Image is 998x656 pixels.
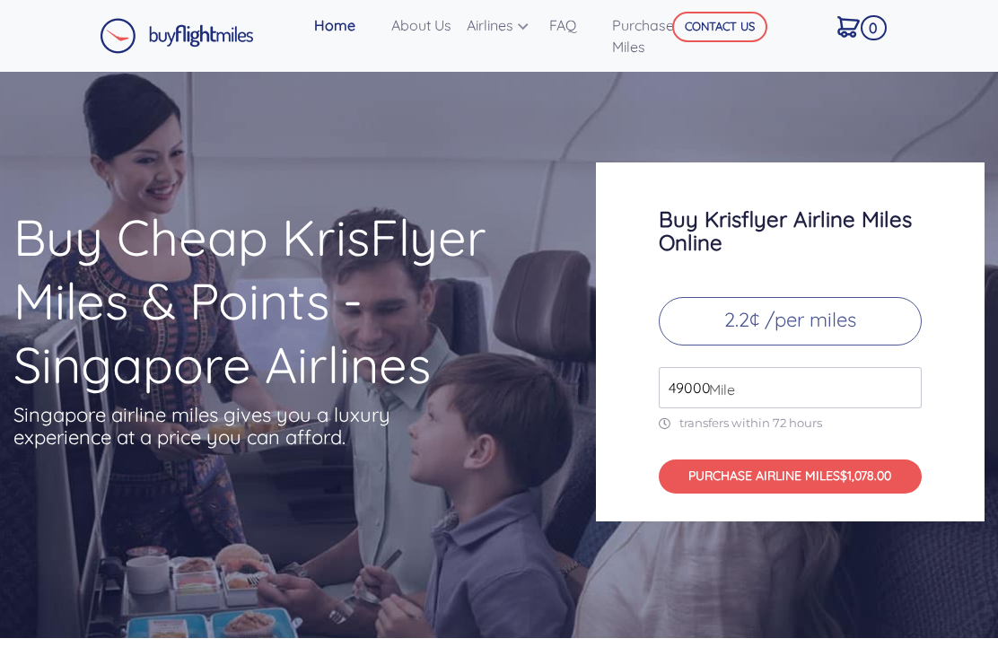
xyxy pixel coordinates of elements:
[605,7,703,65] a: Purchase Miles
[861,15,887,40] span: 0
[384,7,460,43] a: About Us
[672,12,767,42] button: CONTACT US
[13,404,417,449] p: Singapore airline miles gives you a luxury experience at a price you can afford.
[100,13,254,58] a: Buy Flight Miles Logo
[700,379,735,400] span: Mile
[659,415,922,431] p: transfers within 72 hours
[307,7,384,43] a: Home
[542,7,605,43] a: FAQ
[100,18,254,54] img: Buy Flight Miles Logo
[659,297,922,345] p: 2.2¢ /per miles
[840,468,891,484] span: $1,078.00
[837,16,860,38] img: Cart
[659,207,922,254] h3: Buy Krisflyer Airline Miles Online
[13,206,526,397] h1: Buy Cheap KrisFlyer Miles & Points - Singapore Airlines
[659,459,922,494] button: PURCHASE AIRLINE MILES$1,078.00
[460,7,542,43] a: Airlines
[830,7,885,45] a: 0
